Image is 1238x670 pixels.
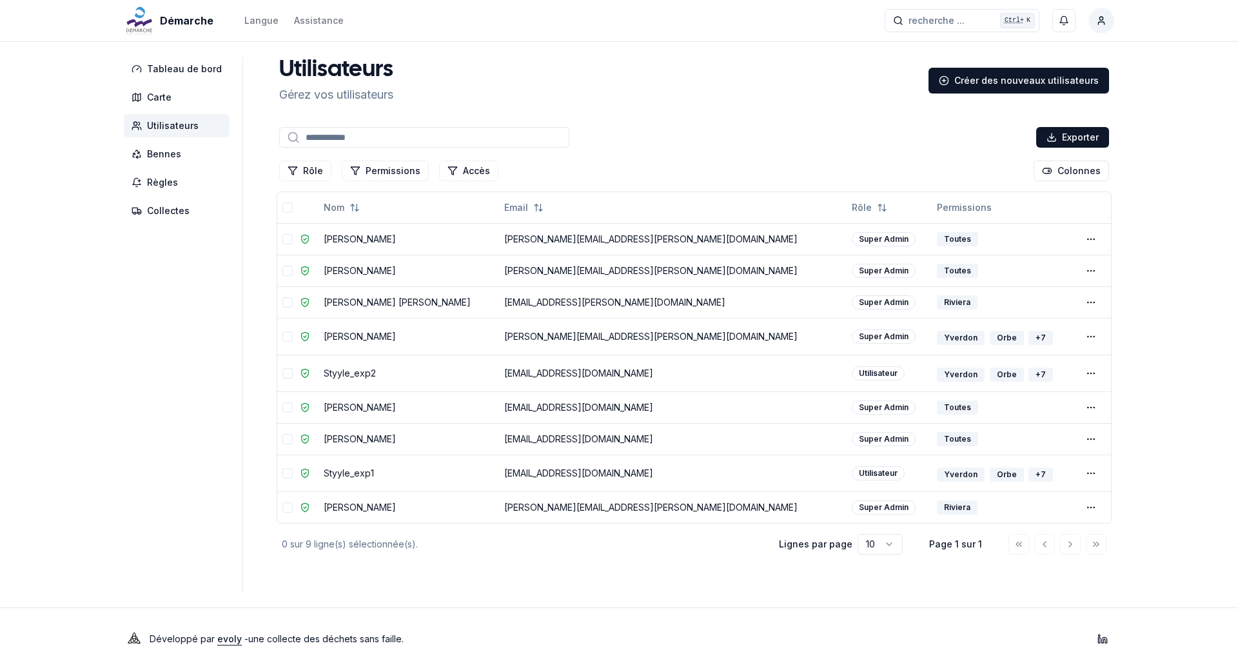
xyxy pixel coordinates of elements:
[990,331,1024,345] div: Orbe
[147,176,178,189] span: Règles
[282,538,758,551] div: 0 sur 9 ligne(s) sélectionnée(s).
[294,13,344,28] a: Assistance
[147,63,222,75] span: Tableau de bord
[124,13,219,28] a: Démarche
[499,391,847,423] td: [EMAIL_ADDRESS][DOMAIN_NAME]
[217,633,242,644] a: evoly
[852,264,916,278] div: Super Admin
[147,119,199,132] span: Utilisateurs
[990,468,1024,482] div: Orbe
[937,400,978,415] div: Toutes
[937,295,978,310] div: Riviera
[150,630,404,648] p: Développé par - une collecte des déchets sans faille .
[324,201,344,214] span: Nom
[499,318,847,355] td: [PERSON_NAME][EMAIL_ADDRESS][PERSON_NAME][DOMAIN_NAME]
[124,86,235,109] a: Carte
[937,432,978,446] div: Toutes
[852,400,916,415] div: Super Admin
[439,161,498,181] button: Filtrer les lignes
[244,14,279,27] div: Langue
[282,434,293,444] button: Sélectionner la ligne
[1081,397,1101,418] button: Open menu
[499,223,847,255] td: [PERSON_NAME][EMAIL_ADDRESS][PERSON_NAME][DOMAIN_NAME]
[779,538,852,551] p: Lignes par page
[282,368,293,379] button: Sélectionner la ligne
[282,297,293,308] button: Sélectionner la ligne
[852,295,916,310] div: Super Admin
[319,223,498,255] td: [PERSON_NAME]
[1081,429,1101,449] button: Open menu
[937,331,985,345] div: Yverdon
[852,366,905,380] div: Utilisateur
[279,161,331,181] button: Filtrer les lignes
[1081,326,1101,347] button: Open menu
[937,500,978,515] div: Riviera
[1029,326,1052,350] button: +7
[844,197,895,218] button: Not sorted. Click to sort ascending.
[937,368,985,382] div: Yverdon
[937,468,985,482] div: Yverdon
[499,355,847,391] td: [EMAIL_ADDRESS][DOMAIN_NAME]
[499,423,847,455] td: [EMAIL_ADDRESS][DOMAIN_NAME]
[124,114,235,137] a: Utilisateurs
[909,14,965,27] span: recherche ...
[319,423,498,455] td: [PERSON_NAME]
[852,466,905,480] div: Utilisateur
[937,232,978,246] div: Toutes
[342,161,429,181] button: Filtrer les lignes
[147,204,190,217] span: Collectes
[319,286,498,318] td: [PERSON_NAME] [PERSON_NAME]
[244,13,279,28] button: Langue
[124,171,235,194] a: Règles
[852,330,916,344] div: Super Admin
[928,68,1109,94] a: Créer des nouveaux utilisateurs
[319,491,498,523] td: [PERSON_NAME]
[1028,468,1053,482] div: + 7
[316,197,368,218] button: Not sorted. Click to sort ascending.
[1081,292,1101,313] button: Open menu
[319,255,498,286] td: [PERSON_NAME]
[499,491,847,523] td: [PERSON_NAME][EMAIL_ADDRESS][PERSON_NAME][DOMAIN_NAME]
[282,234,293,244] button: Sélectionner la ligne
[319,455,498,491] td: Styyle_exp1
[319,391,498,423] td: [PERSON_NAME]
[124,57,235,81] a: Tableau de bord
[319,355,498,391] td: Styyle_exp2
[124,143,235,166] a: Bennes
[282,468,293,478] button: Sélectionner la ligne
[1081,229,1101,250] button: Open menu
[937,264,978,278] div: Toutes
[282,331,293,342] button: Sélectionner la ligne
[496,197,551,218] button: Not sorted. Click to sort ascending.
[1034,161,1109,181] button: Cocher les colonnes
[499,455,847,491] td: [EMAIL_ADDRESS][DOMAIN_NAME]
[1081,463,1101,484] button: Open menu
[499,286,847,318] td: [EMAIL_ADDRESS][PERSON_NAME][DOMAIN_NAME]
[147,91,172,104] span: Carte
[1081,363,1101,384] button: Open menu
[1081,261,1101,281] button: Open menu
[1029,463,1052,486] button: +7
[282,502,293,513] button: Sélectionner la ligne
[990,368,1024,382] div: Orbe
[282,266,293,276] button: Sélectionner la ligne
[282,202,293,213] button: Tout sélectionner
[279,57,393,83] h1: Utilisateurs
[1028,331,1053,345] div: + 7
[852,232,916,246] div: Super Admin
[1036,127,1109,148] button: Exporter
[1029,363,1052,386] button: +7
[1081,497,1101,518] button: Open menu
[319,318,498,355] td: [PERSON_NAME]
[124,5,155,36] img: Démarche Logo
[1028,368,1053,382] div: + 7
[852,500,916,515] div: Super Admin
[282,402,293,413] button: Sélectionner la ligne
[124,199,235,222] a: Collectes
[852,432,916,446] div: Super Admin
[852,201,872,214] span: Rôle
[124,629,144,649] img: Evoly Logo
[147,148,181,161] span: Bennes
[279,86,393,104] p: Gérez vos utilisateurs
